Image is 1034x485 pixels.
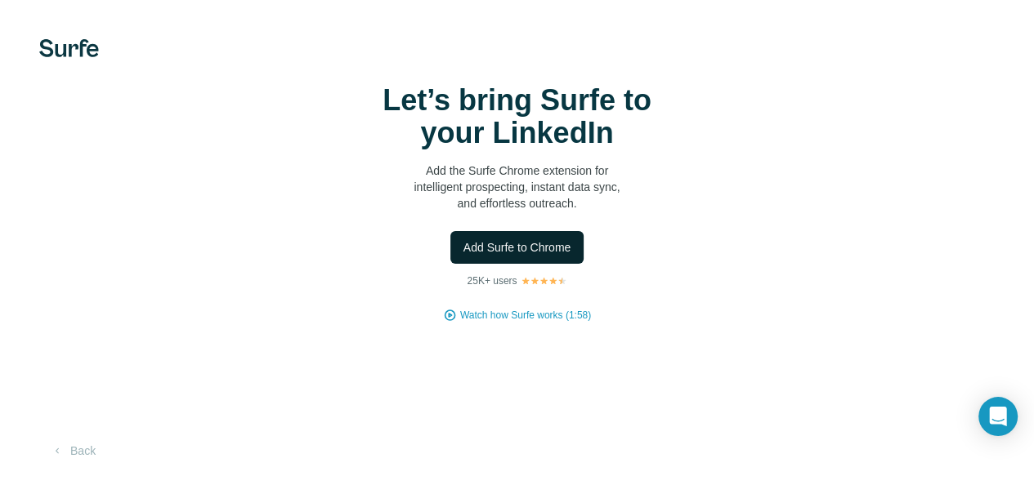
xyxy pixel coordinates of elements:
span: Add Surfe to Chrome [463,239,571,256]
img: Rating Stars [521,276,567,286]
button: Back [39,436,107,465]
button: Watch how Surfe works (1:58) [460,308,591,323]
div: Open Intercom Messenger [978,397,1018,436]
button: Add Surfe to Chrome [450,231,584,264]
h1: Let’s bring Surfe to your LinkedIn [354,84,681,149]
p: Add the Surfe Chrome extension for intelligent prospecting, instant data sync, and effortless out... [354,162,681,211]
img: Surfe's logo [39,39,99,57]
p: 25K+ users [467,274,517,288]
